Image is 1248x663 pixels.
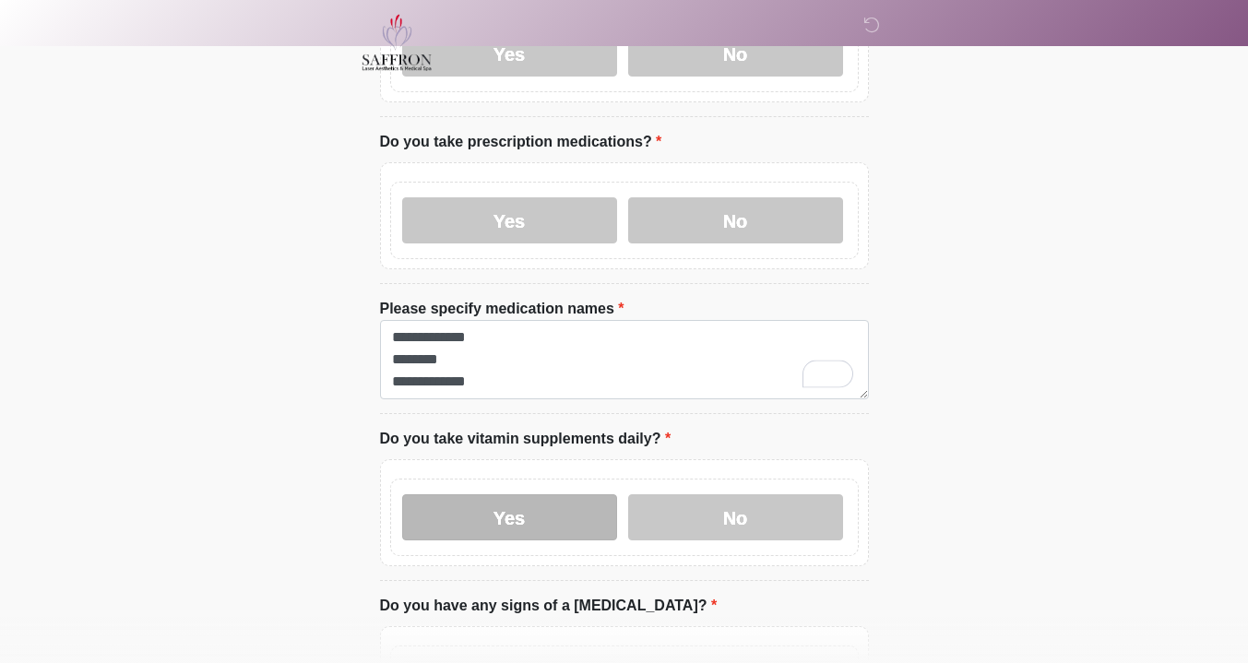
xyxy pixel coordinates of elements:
[628,494,843,540] label: No
[402,197,617,243] label: Yes
[628,197,843,243] label: No
[362,14,434,71] img: Saffron Laser Aesthetics and Medical Spa Logo
[380,298,624,320] label: Please specify medication names
[380,595,718,617] label: Do you have any signs of a [MEDICAL_DATA]?
[402,494,617,540] label: Yes
[380,131,662,153] label: Do you take prescription medications?
[380,320,869,399] textarea: To enrich screen reader interactions, please activate Accessibility in Grammarly extension settings
[380,428,672,450] label: Do you take vitamin supplements daily?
